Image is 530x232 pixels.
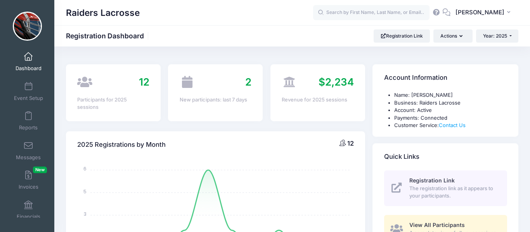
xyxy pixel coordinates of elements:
[394,107,507,114] li: Account: Active
[394,114,507,122] li: Payments: Connected
[313,5,430,21] input: Search by First Name, Last Name, or Email...
[394,91,507,99] li: Name: [PERSON_NAME]
[17,213,40,220] span: Financials
[16,65,42,72] span: Dashboard
[282,96,353,104] div: Revenue for 2025 sessions
[409,222,465,228] span: View All Participants
[84,210,87,217] tspan: 3
[476,29,518,43] button: Year: 2025
[19,125,38,131] span: Reports
[10,78,47,105] a: Event Setup
[439,122,466,128] a: Contact Us
[19,184,38,191] span: Invoices
[409,185,498,200] span: The registration link as it appears to your participants.
[450,4,518,22] button: [PERSON_NAME]
[394,99,507,107] li: Business: Raiders Lacrosse
[456,8,504,17] span: [PERSON_NAME]
[83,165,87,172] tspan: 6
[245,76,251,88] span: 2
[13,12,42,41] img: Raiders Lacrosse
[433,29,472,43] button: Actions
[384,170,507,206] a: Registration Link The registration link as it appears to your participants.
[180,96,251,104] div: New participants: last 7 days
[66,32,151,40] h1: Registration Dashboard
[83,188,87,194] tspan: 5
[409,177,455,184] span: Registration Link
[384,67,447,89] h4: Account Information
[10,137,47,164] a: Messages
[77,96,149,111] div: Participants for 2025 sessions
[483,33,507,39] span: Year: 2025
[77,134,166,156] h4: 2025 Registrations by Month
[16,154,41,161] span: Messages
[10,48,47,75] a: Dashboard
[319,76,354,88] span: $2,234
[374,29,430,43] a: Registration Link
[347,139,354,147] span: 12
[139,76,149,88] span: 12
[384,146,419,168] h4: Quick Links
[66,4,140,22] h1: Raiders Lacrosse
[10,107,47,134] a: Reports
[10,167,47,194] a: InvoicesNew
[33,167,47,173] span: New
[14,95,43,101] span: Event Setup
[394,122,507,129] li: Customer Service:
[10,196,47,223] a: Financials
